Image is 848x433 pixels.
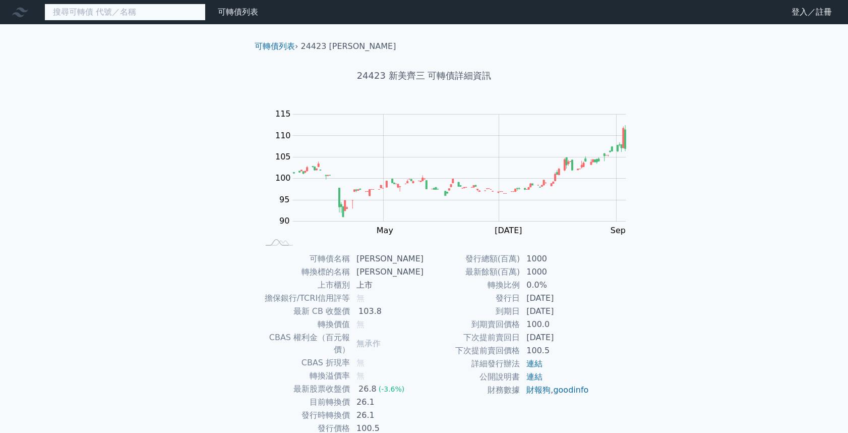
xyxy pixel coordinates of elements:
td: 100.5 [520,344,589,357]
td: 最新餘額(百萬) [424,265,520,279]
td: [PERSON_NAME] [350,252,424,265]
td: 26.1 [350,409,424,422]
td: CBAS 折現率 [259,356,350,369]
tspan: 105 [275,152,291,161]
tspan: 90 [279,216,289,226]
tspan: Sep [611,226,626,235]
td: 到期賣回價格 [424,318,520,331]
a: 登入／註冊 [783,4,840,20]
span: (-3.6%) [379,385,405,393]
a: 可轉債列表 [255,41,295,51]
a: 財報狗 [526,385,551,395]
td: 100.0 [520,318,589,331]
td: CBAS 權利金（百元報價） [259,331,350,356]
td: 26.1 [350,396,424,409]
td: [PERSON_NAME] [350,265,424,279]
tspan: 95 [279,195,289,204]
td: [DATE] [520,331,589,344]
a: 可轉債列表 [218,7,258,17]
td: 下次提前賣回價格 [424,344,520,357]
span: 無 [356,371,365,381]
input: 搜尋可轉債 代號／名稱 [44,4,206,21]
td: 1000 [520,252,589,265]
td: , [520,384,589,397]
tspan: [DATE] [495,226,522,235]
div: 26.8 [356,383,379,395]
td: 發行時轉換價 [259,409,350,422]
tspan: 100 [275,173,291,183]
td: 擔保銀行/TCRI信用評等 [259,292,350,305]
td: 財務數據 [424,384,520,397]
td: 0.0% [520,279,589,292]
td: [DATE] [520,292,589,305]
td: 1000 [520,265,589,279]
tspan: 110 [275,131,291,140]
td: 轉換標的名稱 [259,265,350,279]
td: 目前轉換價 [259,396,350,409]
a: 連結 [526,359,542,368]
td: 轉換比例 [424,279,520,292]
span: 無 [356,358,365,367]
h1: 24423 新美齊三 可轉債詳細資訊 [247,69,601,83]
a: goodinfo [553,385,588,395]
td: 發行總額(百萬) [424,252,520,265]
td: 可轉債名稱 [259,252,350,265]
td: 公開說明書 [424,370,520,384]
td: 下次提前賣回日 [424,331,520,344]
td: [DATE] [520,305,589,318]
td: 轉換溢價率 [259,369,350,383]
span: 無 [356,319,365,329]
li: › [255,40,298,52]
td: 轉換價值 [259,318,350,331]
a: 連結 [526,372,542,382]
td: 最新股票收盤價 [259,383,350,396]
td: 詳細發行辦法 [424,357,520,370]
td: 到期日 [424,305,520,318]
div: 103.8 [356,305,384,317]
tspan: 115 [275,109,291,119]
td: 上市 [350,279,424,292]
li: 24423 [PERSON_NAME] [301,40,396,52]
span: 無承作 [356,339,381,348]
td: 發行日 [424,292,520,305]
td: 最新 CB 收盤價 [259,305,350,318]
span: 無 [356,293,365,303]
tspan: May [377,226,393,235]
g: Chart [270,109,641,255]
td: 上市櫃別 [259,279,350,292]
